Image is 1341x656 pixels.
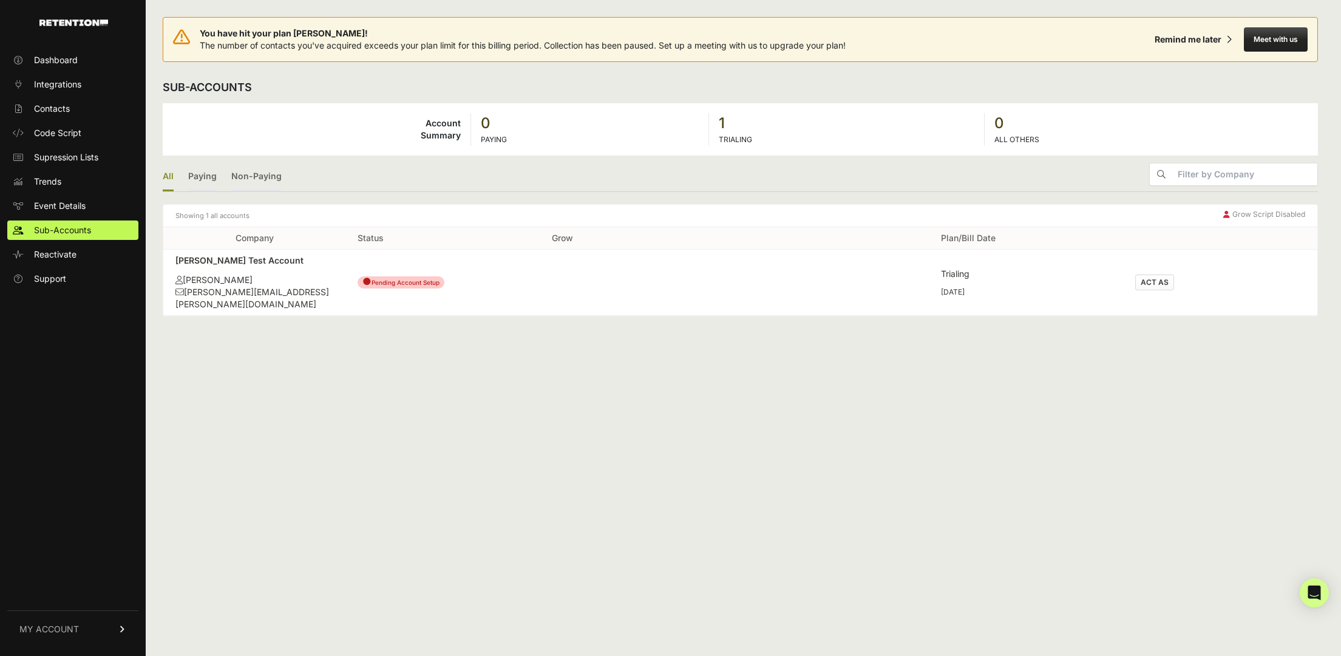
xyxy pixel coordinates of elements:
[719,114,974,133] strong: 1
[7,220,138,240] a: Sub-Accounts
[34,248,76,261] span: Reactivate
[7,196,138,216] a: Event Details
[7,99,138,118] a: Contacts
[929,227,1123,250] th: Plan/Bill Date
[163,79,252,96] h2: Sub-accounts
[1223,210,1305,222] div: Grow Script Disabled
[175,210,250,222] small: Showing 1 all accounts
[1173,163,1317,185] input: Filter by Company
[362,275,372,287] span: ●
[34,176,61,188] span: Trends
[7,50,138,70] a: Dashboard
[1300,578,1329,607] div: Open Intercom Messenger
[7,610,138,647] a: MY ACCOUNT
[34,54,78,66] span: Dashboard
[481,114,699,133] strong: 0
[941,268,1111,280] div: Trialing
[19,623,79,635] span: MY ACCOUNT
[7,75,138,94] a: Integrations
[34,224,91,236] span: Sub-Accounts
[34,273,66,285] span: Support
[34,200,86,212] span: Event Details
[358,276,444,289] span: Pending Account Setup
[163,113,471,146] td: Account Summary
[1155,33,1221,46] div: Remind me later
[39,19,108,26] img: Retention.com
[1135,275,1174,290] button: ACT AS
[1150,29,1237,50] button: Remind me later
[994,114,1308,133] strong: 0
[200,40,846,50] span: The number of contacts you've acquired exceeds your plan limit for this billing period. Collectio...
[175,274,333,286] div: [PERSON_NAME]
[188,163,217,191] a: Paying
[175,286,333,310] div: [PERSON_NAME][EMAIL_ADDRESS][PERSON_NAME][DOMAIN_NAME]
[175,255,333,267] div: [PERSON_NAME] Test Account
[345,227,540,250] th: Status
[7,245,138,264] a: Reactivate
[34,151,98,163] span: Supression Lists
[7,269,138,289] a: Support
[540,227,734,250] th: Grow
[7,123,138,143] a: Code Script
[719,135,752,144] label: TRIALING
[481,135,507,144] label: PAYING
[163,227,345,250] th: Company
[200,27,846,39] span: You have hit your plan [PERSON_NAME]!
[7,172,138,191] a: Trends
[7,148,138,167] a: Supression Lists
[34,103,70,115] span: Contacts
[34,78,81,91] span: Integrations
[941,287,1111,297] div: [DATE]
[1244,27,1308,52] button: Meet with us
[34,127,81,139] span: Code Script
[231,163,282,191] a: Non-Paying
[994,135,1039,144] label: ALL OTHERS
